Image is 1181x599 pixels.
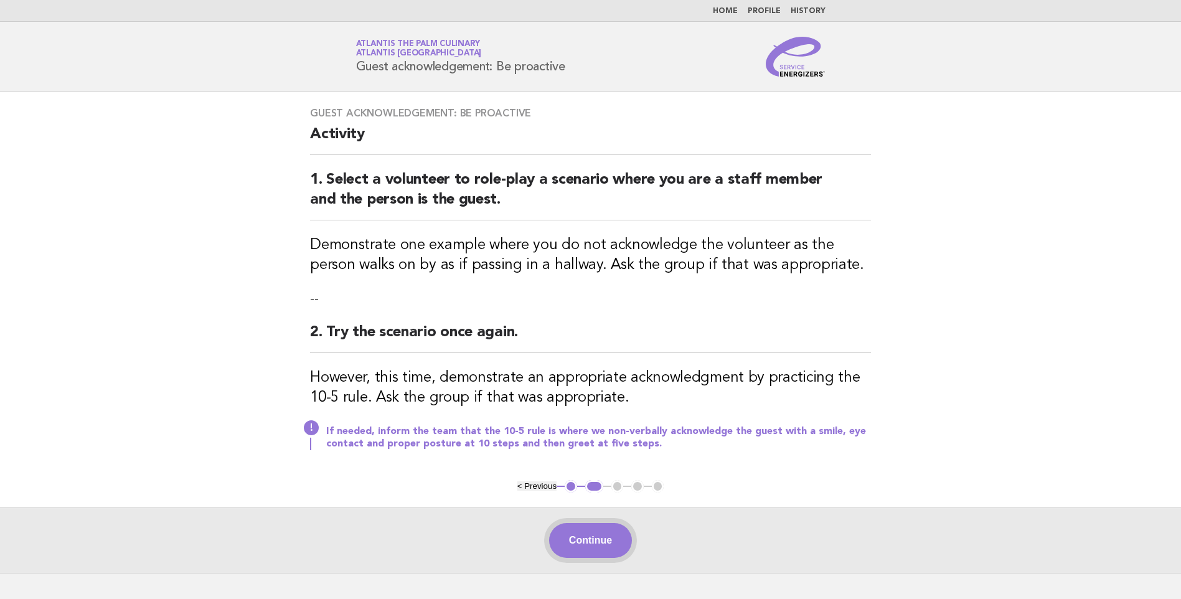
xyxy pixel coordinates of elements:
[310,107,871,120] h3: Guest acknowledgement: Be proactive
[310,170,871,220] h2: 1. Select a volunteer to role-play a scenario where you are a staff member and the person is the ...
[326,425,871,450] p: If needed, inform the team that the 10-5 rule is where we non-verbally acknowledge the guest with...
[310,125,871,155] h2: Activity
[356,40,565,73] h1: Guest acknowledgement: Be proactive
[549,523,632,558] button: Continue
[713,7,738,15] a: Home
[748,7,781,15] a: Profile
[356,40,482,57] a: Atlantis The Palm CulinaryAtlantis [GEOGRAPHIC_DATA]
[310,368,871,408] h3: However, this time, demonstrate an appropriate acknowledgment by practicing the 10-5 rule. Ask th...
[517,481,557,491] button: < Previous
[356,50,482,58] span: Atlantis [GEOGRAPHIC_DATA]
[565,480,577,493] button: 1
[791,7,826,15] a: History
[585,480,603,493] button: 2
[310,323,871,353] h2: 2. Try the scenario once again.
[310,235,871,275] h3: Demonstrate one example where you do not acknowledge the volunteer as the person walks on by as i...
[310,290,871,308] p: --
[766,37,826,77] img: Service Energizers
